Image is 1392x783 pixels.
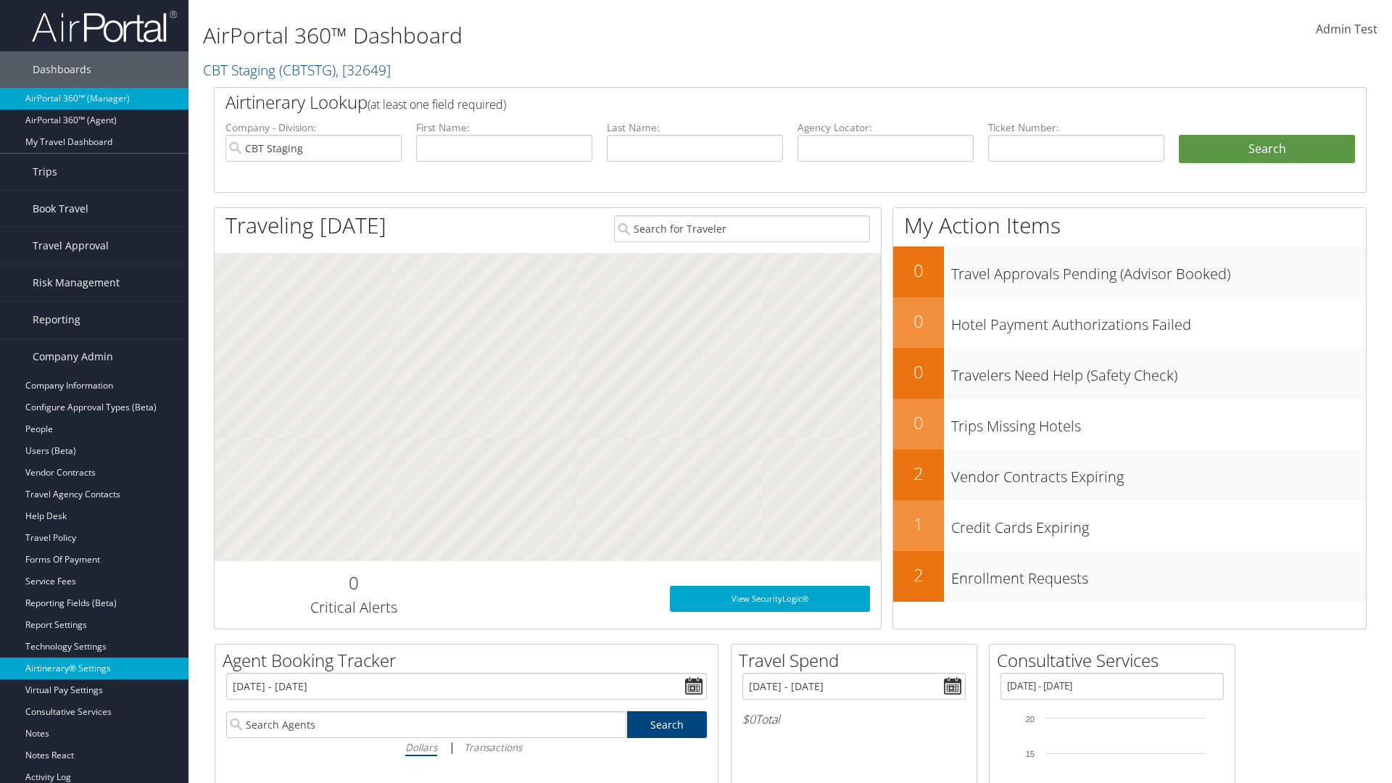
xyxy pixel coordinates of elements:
[33,154,57,190] span: Trips
[33,265,120,301] span: Risk Management
[951,460,1366,487] h3: Vendor Contracts Expiring
[797,120,974,135] label: Agency Locator:
[226,711,626,738] input: Search Agents
[742,711,755,727] span: $0
[336,60,391,80] span: , [ 32649 ]
[32,9,177,43] img: airportal-logo.png
[893,210,1366,241] h1: My Action Items
[893,309,944,333] h2: 0
[279,60,336,80] span: ( CBTSTG )
[893,297,1366,348] a: 0Hotel Payment Authorizations Failed
[33,51,91,88] span: Dashboards
[223,648,718,673] h2: Agent Booking Tracker
[670,586,870,612] a: View SecurityLogic®
[951,257,1366,284] h3: Travel Approvals Pending (Advisor Booked)
[951,358,1366,386] h3: Travelers Need Help (Safety Check)
[226,738,707,756] div: |
[988,120,1164,135] label: Ticket Number:
[1179,135,1355,164] button: Search
[464,740,522,754] i: Transactions
[893,410,944,435] h2: 0
[405,740,437,754] i: Dollars
[893,500,1366,551] a: 1Credit Cards Expiring
[1316,21,1377,37] span: Admin Test
[225,90,1259,115] h2: Airtinerary Lookup
[893,246,1366,297] a: 0Travel Approvals Pending (Advisor Booked)
[951,307,1366,335] h3: Hotel Payment Authorizations Failed
[951,409,1366,436] h3: Trips Missing Hotels
[368,96,506,112] span: (at least one field required)
[1026,750,1035,758] tspan: 15
[33,191,88,227] span: Book Travel
[893,348,1366,399] a: 0Travelers Need Help (Safety Check)
[225,597,481,618] h3: Critical Alerts
[893,360,944,384] h2: 0
[893,461,944,486] h2: 2
[951,510,1366,538] h3: Credit Cards Expiring
[1316,7,1377,52] a: Admin Test
[893,449,1366,500] a: 2Vendor Contracts Expiring
[627,711,708,738] a: Search
[203,20,986,51] h1: AirPortal 360™ Dashboard
[225,571,481,595] h2: 0
[33,228,109,264] span: Travel Approval
[614,215,870,242] input: Search for Traveler
[893,512,944,536] h2: 1
[225,120,402,135] label: Company - Division:
[739,648,977,673] h2: Travel Spend
[742,711,966,727] h6: Total
[416,120,592,135] label: First Name:
[893,258,944,283] h2: 0
[893,563,944,587] h2: 2
[893,551,1366,602] a: 2Enrollment Requests
[1026,715,1035,724] tspan: 20
[951,561,1366,589] h3: Enrollment Requests
[203,60,391,80] a: CBT Staging
[33,339,113,375] span: Company Admin
[33,302,80,338] span: Reporting
[893,399,1366,449] a: 0Trips Missing Hotels
[607,120,783,135] label: Last Name:
[997,648,1235,673] h2: Consultative Services
[225,210,386,241] h1: Traveling [DATE]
